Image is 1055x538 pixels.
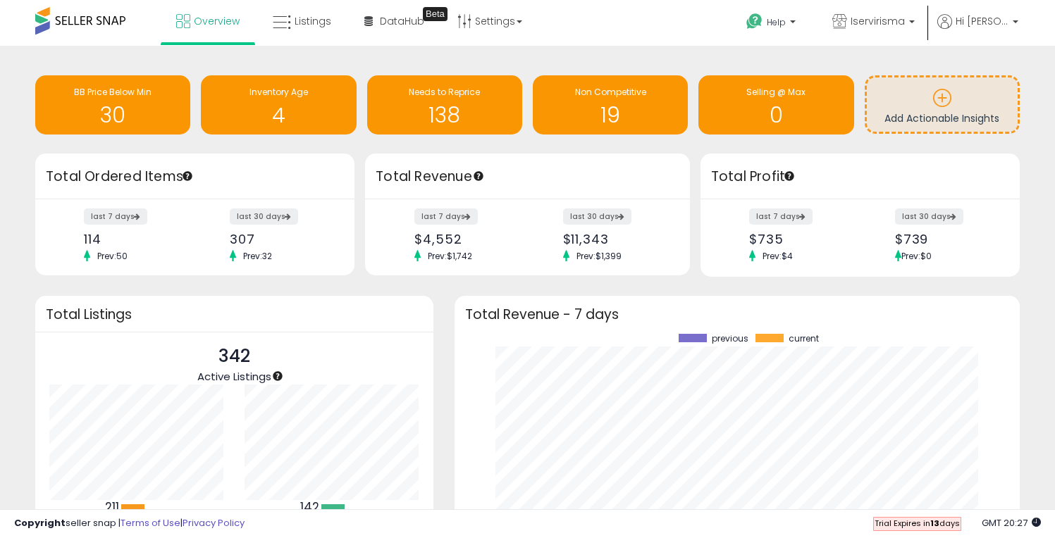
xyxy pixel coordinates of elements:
a: Terms of Use [121,516,180,530]
a: Selling @ Max 0 [698,75,853,134]
span: Prev: $1,399 [569,250,629,262]
a: Needs to Reprice 138 [367,75,522,134]
h3: Total Revenue - 7 days [465,309,1009,320]
span: Prev: $0 [901,250,932,262]
label: last 7 days [84,208,147,225]
h3: Total Revenue [376,167,679,187]
span: 2025-10-7 20:27 GMT [982,516,1041,530]
div: seller snap | | [14,517,245,530]
label: last 7 days [749,208,813,225]
label: last 30 days [230,208,298,225]
p: 342 [197,343,271,370]
span: Prev: $1,742 [421,250,479,262]
a: Inventory Age 4 [201,75,356,134]
span: Overview [194,14,240,28]
span: Needs to Reprice [409,86,480,98]
div: 114 [84,232,184,246]
span: Prev: 50 [90,250,135,262]
strong: Copyright [14,516,66,530]
span: Inventory Age [249,86,308,98]
span: Active Listings [197,369,271,384]
label: last 30 days [895,208,963,225]
span: Prev: 32 [236,250,279,262]
span: DataHub [380,14,424,28]
label: last 30 days [563,208,631,225]
h1: 19 [540,104,681,127]
div: $739 [895,232,995,246]
span: Selling @ Max [746,86,806,98]
span: previous [712,334,748,344]
span: Trial Expires in days [875,518,960,529]
a: Non Competitive 19 [533,75,688,134]
h3: Total Ordered Items [46,167,344,187]
div: $11,343 [563,232,665,246]
a: Help [735,2,810,46]
b: 13 [930,518,939,529]
label: last 7 days [414,208,478,225]
div: 307 [230,232,330,246]
div: Tooltip anchor [783,170,796,182]
div: Tooltip anchor [271,370,284,382]
a: BB Price Below Min 30 [35,75,190,134]
span: Add Actionable Insights [884,111,999,125]
h3: Total Profit [711,167,1009,187]
span: Hi [PERSON_NAME] [956,14,1008,28]
span: Prev: $4 [755,250,800,262]
span: BB Price Below Min [74,86,152,98]
h1: 30 [42,104,183,127]
div: $4,552 [414,232,517,246]
h1: 138 [374,104,515,127]
a: Hi [PERSON_NAME] [937,14,1018,46]
div: $735 [749,232,849,246]
b: 211 [105,499,119,515]
div: Tooltip anchor [423,7,448,21]
div: Tooltip anchor [181,170,194,182]
a: Privacy Policy [183,516,245,530]
span: Non Competitive [575,86,646,98]
span: Help [767,16,786,28]
h1: 4 [208,104,349,127]
b: 142 [300,499,319,515]
i: Get Help [746,13,763,30]
span: Iservirisma [851,14,905,28]
h1: 0 [705,104,846,127]
div: Tooltip anchor [472,170,485,182]
h3: Total Listings [46,309,423,320]
a: Add Actionable Insights [867,77,1018,132]
span: Listings [295,14,331,28]
span: current [789,334,819,344]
